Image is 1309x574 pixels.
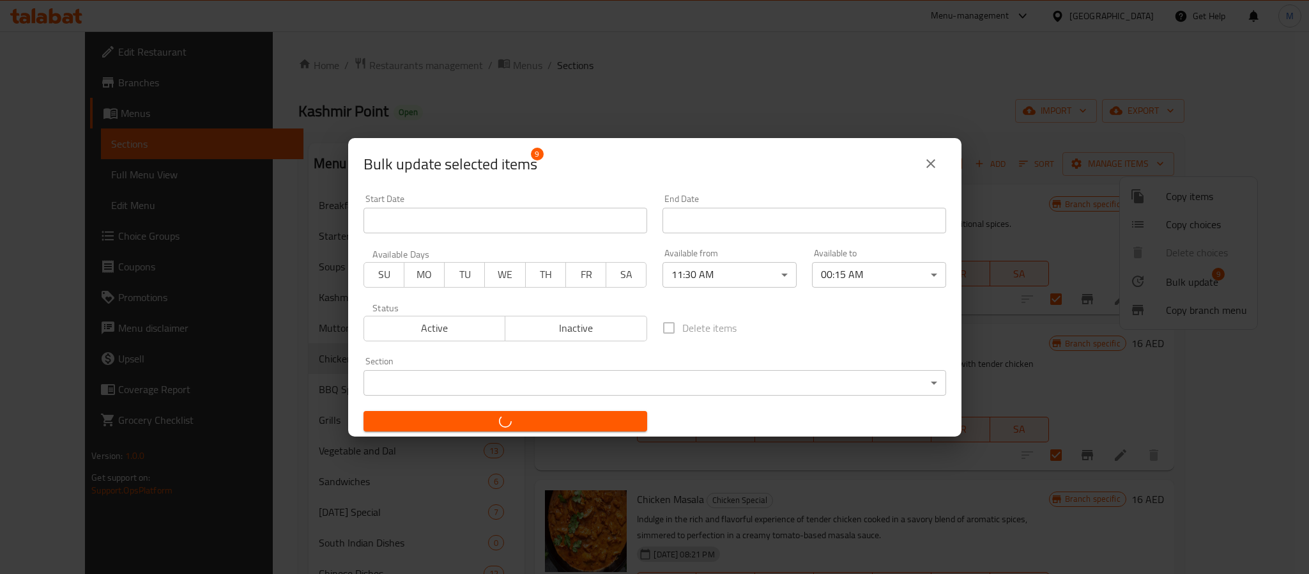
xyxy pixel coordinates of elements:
span: Delete items [682,320,737,336]
span: Active [369,319,501,337]
span: FR [571,265,601,284]
button: SA [606,262,647,288]
div: 11:30 AM [662,262,797,288]
span: SU [369,265,399,284]
button: SU [364,262,404,288]
button: close [915,148,946,179]
span: Selected items count [364,154,537,175]
button: MO [404,262,445,288]
button: Active [364,316,506,341]
span: Inactive [510,319,642,337]
button: TH [525,262,566,288]
span: MO [410,265,440,284]
button: WE [484,262,525,288]
button: TU [444,262,485,288]
button: Inactive [505,316,647,341]
span: TU [450,265,480,284]
span: 9 [531,148,544,160]
button: FR [565,262,606,288]
div: ​ [364,370,946,396]
span: WE [490,265,520,284]
span: TH [531,265,561,284]
div: 00:15 AM [812,262,946,288]
span: SA [611,265,641,284]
